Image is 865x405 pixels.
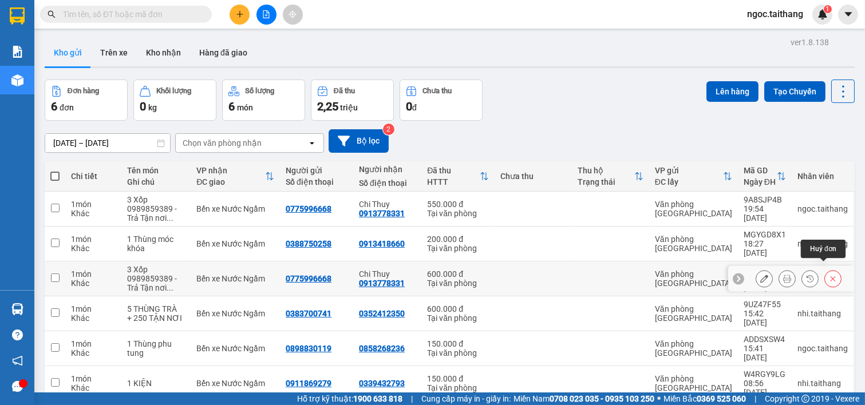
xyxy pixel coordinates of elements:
[127,195,185,204] div: 3 Xốp
[237,103,253,112] span: món
[334,87,355,95] div: Đã thu
[196,309,274,318] div: Bến xe Nước Ngầm
[283,5,303,25] button: aim
[421,392,511,405] span: Cung cấp máy in - giấy in:
[578,166,634,175] div: Thu hộ
[286,204,331,213] div: 0775996668
[514,392,654,405] span: Miền Nam
[427,304,489,313] div: 600.000 đ
[744,335,786,344] div: ADDSXSW4
[196,177,265,186] div: ĐC giao
[230,5,250,25] button: plus
[286,239,331,248] div: 0388750258
[286,344,331,353] div: 0898830119
[427,348,489,358] div: Tại văn phòng
[764,81,825,102] button: Tạo Chuyến
[359,379,405,388] div: 0339432793
[744,370,786,379] div: W4RGY9LG
[167,213,173,223] span: ...
[655,200,732,218] div: Văn phòng [GEOGRAPHIC_DATA]
[578,177,634,186] div: Trạng thái
[427,244,489,253] div: Tại văn phòng
[12,381,23,392] span: message
[245,87,274,95] div: Số lượng
[838,5,858,25] button: caret-down
[71,172,116,181] div: Chi tiết
[286,177,347,186] div: Số điện thoại
[71,200,116,209] div: 1 món
[190,39,256,66] button: Hàng đã giao
[400,80,483,121] button: Chưa thu0đ
[500,172,566,181] div: Chưa thu
[127,235,185,253] div: 1 Thùng móc khóa
[71,209,116,218] div: Khác
[236,10,244,18] span: plus
[127,274,185,292] div: 0989859389 - Trả Tận nơi (Thanh Xuân)
[196,344,274,353] div: Bến xe Nước Ngầm
[11,46,23,58] img: solution-icon
[311,80,394,121] button: Đã thu2,25 triệu
[127,177,185,186] div: Ghi chú
[127,379,185,388] div: 1 KIỆN
[353,394,402,403] strong: 1900 633 818
[71,374,116,383] div: 1 món
[427,177,480,186] div: HTTT
[359,165,416,174] div: Người nhận
[256,5,277,25] button: file-add
[340,103,358,112] span: triệu
[183,137,262,149] div: Chọn văn phòng nhận
[406,100,412,113] span: 0
[744,195,786,204] div: 9A8SJP4B
[11,74,23,86] img: warehouse-icon
[427,313,489,323] div: Tại văn phòng
[297,392,402,405] span: Hỗ trợ kỹ thuật:
[196,239,274,248] div: Bến xe Nước Ngầm
[801,395,809,403] span: copyright
[825,5,830,13] span: 1
[71,304,116,313] div: 1 món
[68,87,99,95] div: Đơn hàng
[744,309,786,327] div: 15:42 [DATE]
[427,339,489,348] div: 150.000 đ
[422,87,452,95] div: Chưa thu
[427,279,489,288] div: Tại văn phòng
[10,7,25,25] img: logo-vxr
[744,265,786,274] div: S1QKYCAU
[133,80,216,121] button: Khối lượng0kg
[359,209,405,218] div: 0913778331
[12,355,23,366] span: notification
[127,265,185,274] div: 3 Xốp
[137,39,190,66] button: Kho nhận
[196,204,274,213] div: Bến xe Nước Ngầm
[196,166,265,175] div: VP nhận
[427,200,489,209] div: 550.000 đ
[222,80,305,121] button: Số lượng6món
[738,161,792,192] th: Toggle SortBy
[359,239,405,248] div: 0913418660
[744,177,777,186] div: Ngày ĐH
[127,304,185,313] div: 5 THÙNG TRÀ
[359,178,416,188] div: Số điện thoại
[797,239,848,248] div: ngoc.taithang
[148,103,157,112] span: kg
[427,209,489,218] div: Tại văn phòng
[657,396,661,401] span: ⚪️
[744,230,786,239] div: MGYGD8X1
[655,235,732,253] div: Văn phòng [GEOGRAPHIC_DATA]
[427,166,480,175] div: Đã thu
[317,100,338,113] span: 2,25
[744,379,786,397] div: 08:56 [DATE]
[289,10,297,18] span: aim
[262,10,270,18] span: file-add
[755,392,756,405] span: |
[71,339,116,348] div: 1 món
[550,394,654,403] strong: 0708 023 035 - 0935 103 250
[655,177,723,186] div: ĐC lấy
[359,309,405,318] div: 0352412350
[421,161,495,192] th: Toggle SortBy
[359,200,416,209] div: Chi Thuy
[127,166,185,175] div: Tên món
[156,87,191,95] div: Khối lượng
[655,374,732,392] div: Văn phòng [GEOGRAPHIC_DATA]
[744,204,786,223] div: 19:54 [DATE]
